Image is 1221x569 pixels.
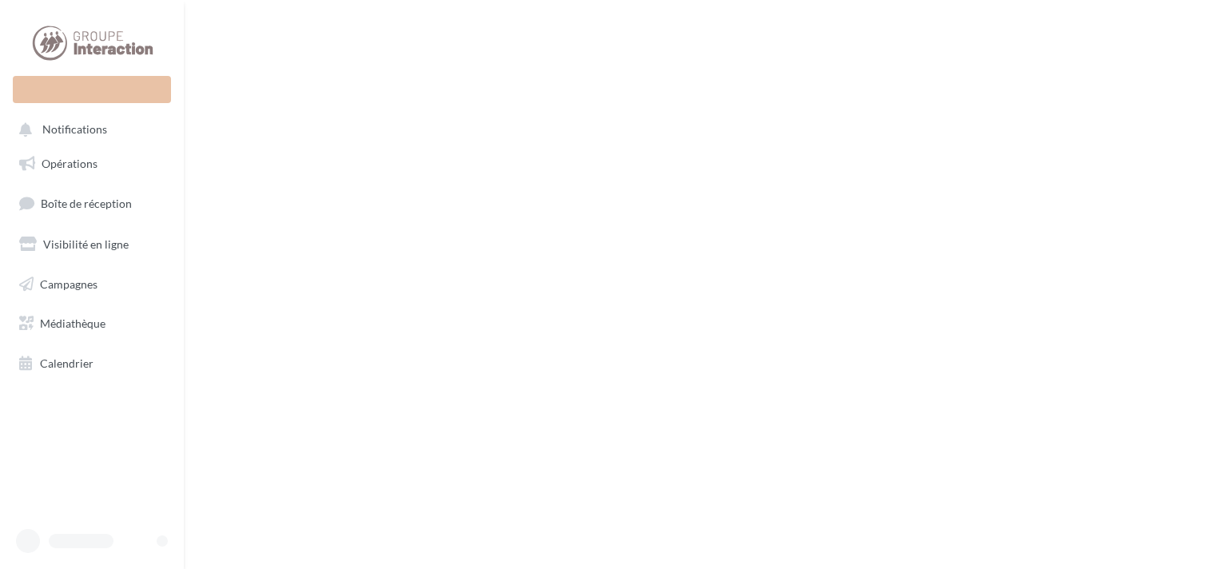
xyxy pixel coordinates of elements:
[43,237,129,251] span: Visibilité en ligne
[10,347,174,380] a: Calendrier
[41,197,132,210] span: Boîte de réception
[13,76,171,103] div: Nouvelle campagne
[40,356,93,370] span: Calendrier
[10,228,174,261] a: Visibilité en ligne
[10,147,174,181] a: Opérations
[42,157,97,170] span: Opérations
[10,186,174,221] a: Boîte de réception
[10,307,174,340] a: Médiathèque
[40,316,105,330] span: Médiathèque
[40,277,97,290] span: Campagnes
[42,123,107,137] span: Notifications
[10,268,174,301] a: Campagnes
